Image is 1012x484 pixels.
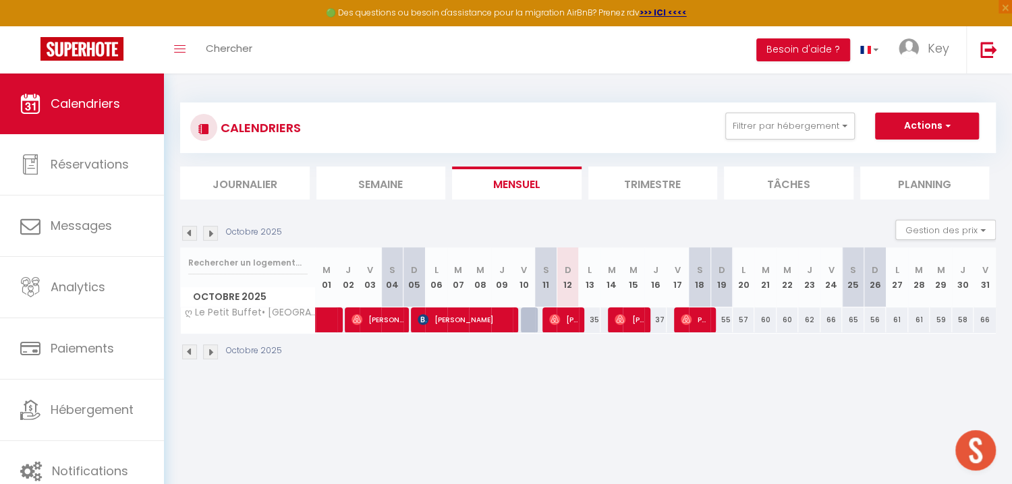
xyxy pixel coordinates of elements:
th: 31 [974,247,996,307]
abbr: S [696,264,702,276]
th: 03 [360,247,382,307]
abbr: M [608,264,616,276]
abbr: M [476,264,484,276]
span: Paiements [51,340,114,357]
span: [PERSON_NAME] [418,307,514,332]
span: Chercher [206,41,252,55]
th: 21 [754,247,777,307]
span: Pa Cha [681,307,710,332]
div: 62 [798,307,820,332]
abbr: M [322,264,331,276]
div: 61 [886,307,908,332]
span: [PERSON_NAME] [352,307,403,332]
abbr: V [982,264,988,276]
h3: CALENDRIERS [217,113,301,143]
th: 05 [403,247,426,307]
th: 24 [820,247,843,307]
abbr: L [741,264,746,276]
th: 10 [513,247,535,307]
li: Semaine [316,167,446,200]
div: 65 [842,307,864,332]
img: Super Booking [40,37,123,61]
abbr: V [828,264,834,276]
abbr: M [915,264,923,276]
th: 17 [667,247,689,307]
div: 60 [777,307,799,332]
th: 02 [337,247,360,307]
th: 26 [864,247,887,307]
abbr: J [499,264,505,276]
abbr: J [653,264,658,276]
div: 66 [820,307,843,332]
div: 35 [579,307,601,332]
span: Messages [51,217,112,234]
th: 27 [886,247,908,307]
th: 12 [557,247,579,307]
img: logout [980,41,997,58]
li: Planning [860,167,990,200]
div: 60 [754,307,777,332]
div: 58 [952,307,974,332]
abbr: J [345,264,351,276]
abbr: J [960,264,965,276]
abbr: M [937,264,945,276]
div: 61 [908,307,930,332]
abbr: V [521,264,527,276]
th: 16 [644,247,667,307]
p: Octobre 2025 [226,226,282,239]
th: 04 [381,247,403,307]
span: Octobre 2025 [181,287,315,307]
th: 28 [908,247,930,307]
abbr: M [783,264,791,276]
li: Trimestre [588,167,718,200]
abbr: V [367,264,373,276]
th: 22 [777,247,799,307]
p: Octobre 2025 [226,344,282,357]
a: ... Key [889,26,966,73]
button: Filtrer par hébergement [725,113,855,140]
th: 14 [600,247,623,307]
span: [PERSON_NAME] [615,307,644,332]
abbr: L [895,264,899,276]
span: Réservations [51,156,129,173]
th: 13 [579,247,601,307]
th: 07 [447,247,470,307]
abbr: M [761,264,769,276]
button: Actions [875,113,979,140]
div: Ouvrir le chat [955,430,996,471]
abbr: D [411,264,418,276]
abbr: L [588,264,592,276]
img: ... [899,38,919,59]
span: Analytics [51,278,105,295]
th: 01 [316,247,338,307]
th: 20 [733,247,755,307]
input: Rechercher un logement... [188,251,308,275]
li: Journalier [180,167,310,200]
abbr: V [675,264,681,276]
div: 57 [733,307,755,332]
th: 11 [535,247,557,307]
th: 06 [425,247,447,307]
button: Besoin d'aide ? [756,38,850,61]
abbr: D [565,264,571,276]
th: 18 [689,247,711,307]
div: 37 [644,307,667,332]
li: Tâches [724,167,853,200]
div: 56 [864,307,887,332]
abbr: S [543,264,549,276]
abbr: D [718,264,725,276]
span: ღ Le Petit Buffet• [GEOGRAPHIC_DATA] [183,307,318,317]
span: Hébergement [51,401,134,418]
span: Calendriers [51,95,120,112]
li: Mensuel [452,167,582,200]
span: Notifications [52,462,128,479]
div: 55 [710,307,733,332]
th: 15 [623,247,645,307]
th: 23 [798,247,820,307]
th: 19 [710,247,733,307]
a: >>> ICI <<<< [640,7,687,18]
abbr: S [850,264,856,276]
th: 09 [491,247,513,307]
abbr: D [872,264,878,276]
